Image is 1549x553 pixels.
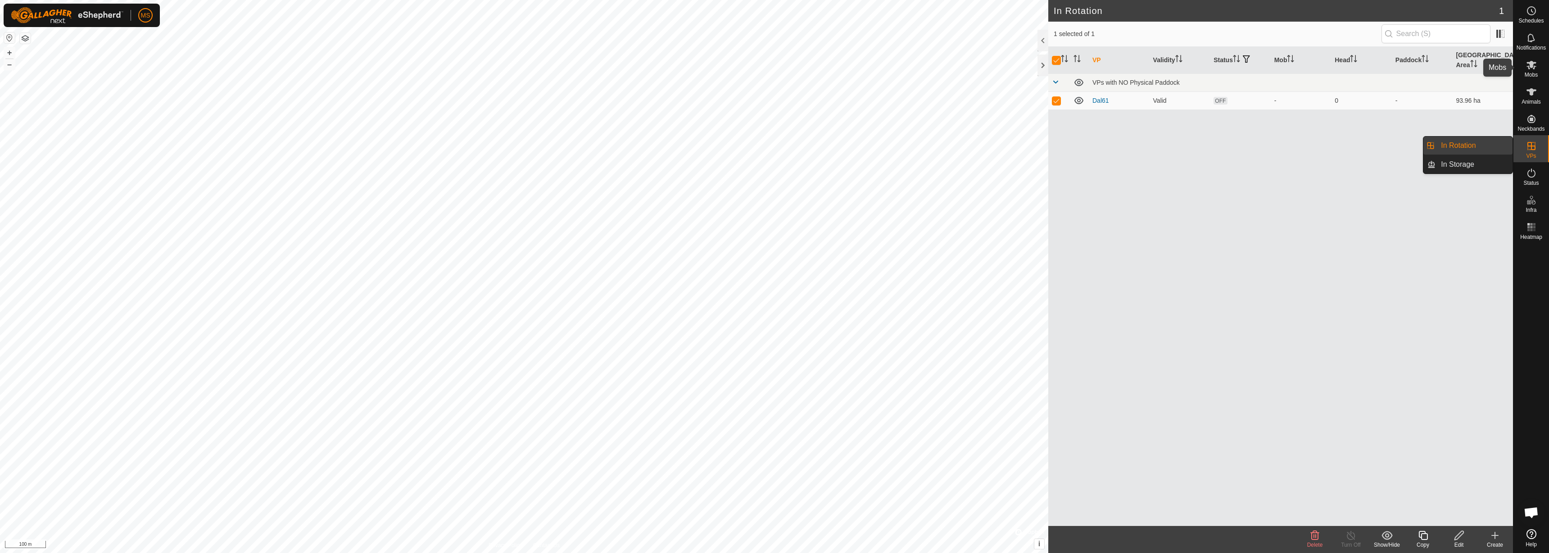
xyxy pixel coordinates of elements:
[1092,79,1509,86] div: VPs with NO Physical Paddock
[1518,499,1545,526] div: Open chat
[1392,47,1453,74] th: Paddock
[1470,61,1477,69] p-sorticon: Activate to sort
[1422,56,1429,64] p-sorticon: Activate to sort
[1477,541,1513,549] div: Create
[1092,97,1109,104] a: Dal61
[1034,539,1044,549] button: i
[1526,153,1536,159] span: VPs
[1054,29,1381,39] span: 1 selected of 1
[1274,96,1328,105] div: -
[1381,24,1490,43] input: Search (S)
[1522,99,1541,105] span: Animals
[1073,56,1081,64] p-sorticon: Activate to sort
[1150,91,1210,110] td: Valid
[1526,542,1537,547] span: Help
[1436,155,1513,174] a: In Storage
[1499,4,1504,18] span: 1
[1523,180,1539,186] span: Status
[1089,47,1150,74] th: VP
[1233,56,1240,64] p-sorticon: Activate to sort
[1520,234,1542,240] span: Heatmap
[20,33,31,44] button: Map Layers
[1271,47,1332,74] th: Mob
[1452,47,1513,74] th: [GEOGRAPHIC_DATA] Area
[1517,45,1546,50] span: Notifications
[1350,56,1357,64] p-sorticon: Activate to sort
[1525,72,1538,78] span: Mobs
[4,47,15,58] button: +
[1441,159,1474,170] span: In Storage
[1518,18,1544,23] span: Schedules
[1331,91,1392,110] td: 0
[1441,140,1476,151] span: In Rotation
[1150,47,1210,74] th: Validity
[1436,137,1513,155] a: In Rotation
[1517,126,1544,132] span: Neckbands
[489,541,522,549] a: Privacy Policy
[1331,47,1392,74] th: Head
[1061,56,1068,64] p-sorticon: Activate to sort
[1441,541,1477,549] div: Edit
[1333,541,1369,549] div: Turn Off
[141,11,150,20] span: MS
[4,32,15,43] button: Reset Map
[1423,155,1513,174] li: In Storage
[1452,91,1513,110] td: 93.96 ha
[533,541,560,549] a: Contact Us
[1513,526,1549,551] a: Help
[4,59,15,70] button: –
[1038,540,1040,548] span: i
[11,7,123,23] img: Gallagher Logo
[1210,47,1271,74] th: Status
[1526,207,1536,213] span: Infra
[1214,97,1227,105] span: OFF
[1392,91,1453,110] td: -
[1307,542,1323,548] span: Delete
[1175,56,1182,64] p-sorticon: Activate to sort
[1054,5,1499,16] h2: In Rotation
[1405,541,1441,549] div: Copy
[1423,137,1513,155] li: In Rotation
[1369,541,1405,549] div: Show/Hide
[1287,56,1294,64] p-sorticon: Activate to sort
